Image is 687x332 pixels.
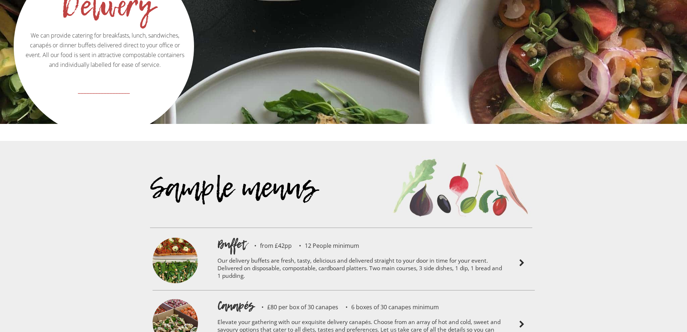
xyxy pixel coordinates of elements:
h1: Canapés [217,298,254,314]
a: __________________ [15,82,193,107]
p: £80 per box of 30 canapes [254,304,338,310]
strong: __________________ [78,85,130,95]
div: Sample menus [150,184,385,228]
p: 12 People minimum [292,243,359,249]
p: from £42pp [247,243,292,249]
p: Our delivery buffets are fresh, tasty, delicious and delivered straight to your door in time for ... [217,252,502,286]
p: 6 boxes of 30 canapes minimum [338,304,439,310]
